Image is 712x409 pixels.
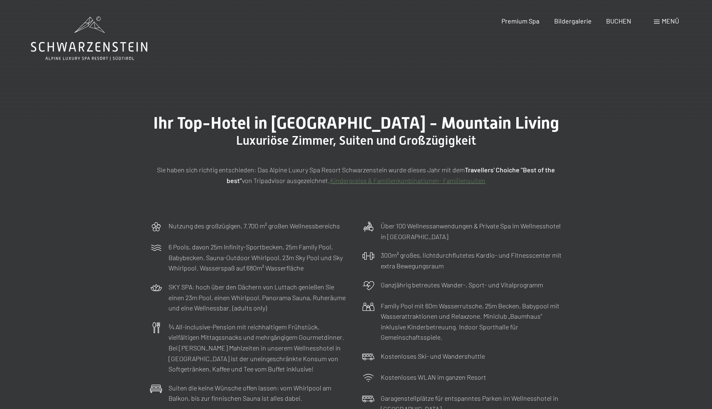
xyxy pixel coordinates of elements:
strong: Travellers' Choiche "Best of the best" [227,166,555,184]
span: Ihr Top-Hotel in [GEOGRAPHIC_DATA] - Mountain Living [153,113,559,133]
a: Kinderpreise & Familienkonbinationen- Familiensuiten [330,176,485,184]
p: 300m² großes, lichtdurchflutetes Kardio- und Fitnesscenter mit extra Bewegungsraum [381,250,562,271]
a: BUCHEN [606,17,631,25]
p: Sie haben sich richtig entschieden: Das Alpine Luxury Spa Resort Schwarzenstein wurde dieses Jahr... [150,165,562,186]
a: Bildergalerie [554,17,592,25]
p: Über 100 Wellnessanwendungen & Private Spa im Wellnesshotel in [GEOGRAPHIC_DATA] [381,221,562,242]
a: Premium Spa [501,17,539,25]
p: Kostenloses WLAN im ganzen Resort [381,372,486,383]
p: Kostenloses Ski- und Wandershuttle [381,351,485,362]
p: Family Pool mit 60m Wasserrutsche, 25m Becken, Babypool mit Wasserattraktionen und Relaxzone. Min... [381,301,562,343]
p: SKY SPA: hoch über den Dächern von Luttach genießen Sie einen 23m Pool, einen Whirlpool, Panorama... [169,282,350,313]
p: 6 Pools, davon 25m Infinity-Sportbecken, 25m Family Pool, Babybecken, Sauna-Outdoor Whirlpool, 23... [169,242,350,273]
span: Luxuriöse Zimmer, Suiten und Großzügigkeit [236,133,476,148]
span: Menü [662,17,679,25]
p: ¾ All-inclusive-Pension mit reichhaltigem Frühstück, vielfältigen Mittagssnacks und mehrgängigem ... [169,322,350,374]
p: Nutzung des großzügigen, 7.700 m² großen Wellnessbereichs [169,221,340,231]
p: Ganzjährig betreutes Wander-, Sport- und Vitalprogramm [381,280,543,290]
p: Suiten die keine Wünsche offen lassen: vom Whirlpool am Balkon, bis zur finnischen Sauna ist alle... [169,383,350,404]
